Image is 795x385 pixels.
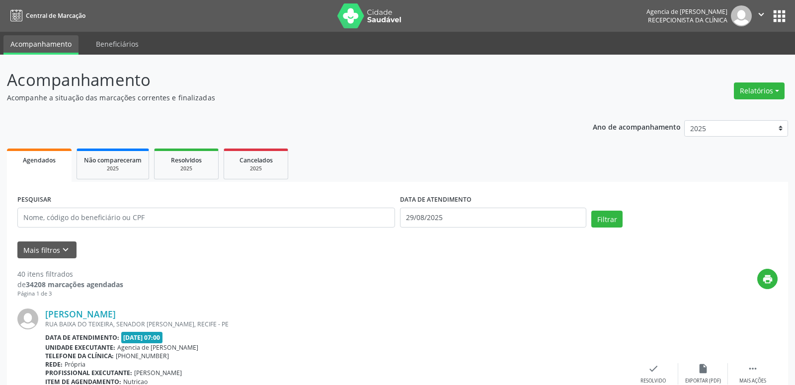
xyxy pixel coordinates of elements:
i: insert_drive_file [698,363,709,374]
span: Central de Marcação [26,11,85,20]
div: RUA BAIXA DO TEIXEIRA, SENADOR [PERSON_NAME], RECIFE - PE [45,320,629,328]
div: Exportar (PDF) [685,378,721,385]
a: Beneficiários [89,35,146,53]
p: Ano de acompanhamento [593,120,681,133]
div: Resolvido [640,378,666,385]
div: 2025 [161,165,211,172]
div: de [17,279,123,290]
button: Mais filtroskeyboard_arrow_down [17,241,77,259]
img: img [17,308,38,329]
a: [PERSON_NAME] [45,308,116,319]
span: [DATE] 07:00 [121,332,163,343]
i: print [762,274,773,285]
label: DATA DE ATENDIMENTO [400,192,472,208]
span: Não compareceram [84,156,142,164]
label: PESQUISAR [17,192,51,208]
button: print [757,269,778,289]
b: Telefone da clínica: [45,352,114,360]
p: Acompanhe a situação das marcações correntes e finalizadas [7,92,554,103]
i:  [747,363,758,374]
p: Acompanhamento [7,68,554,92]
div: 40 itens filtrados [17,269,123,279]
b: Unidade executante: [45,343,115,352]
input: Selecione um intervalo [400,208,586,228]
div: 2025 [231,165,281,172]
span: Cancelados [239,156,273,164]
span: [PERSON_NAME] [134,369,182,377]
a: Central de Marcação [7,7,85,24]
button: Filtrar [591,211,623,228]
img: img [731,5,752,26]
div: Mais ações [739,378,766,385]
span: Agencia de [PERSON_NAME] [117,343,198,352]
span: [PHONE_NUMBER] [116,352,169,360]
strong: 34208 marcações agendadas [26,280,123,289]
span: Própria [65,360,85,369]
a: Acompanhamento [3,35,79,55]
div: Página 1 de 3 [17,290,123,298]
b: Data de atendimento: [45,333,119,342]
i:  [756,9,767,20]
div: Agencia de [PERSON_NAME] [646,7,727,16]
b: Rede: [45,360,63,369]
b: Profissional executante: [45,369,132,377]
i: keyboard_arrow_down [60,244,71,255]
span: Resolvidos [171,156,202,164]
button: Relatórios [734,82,785,99]
button:  [752,5,771,26]
i: check [648,363,659,374]
span: Agendados [23,156,56,164]
input: Nome, código do beneficiário ou CPF [17,208,395,228]
button: apps [771,7,788,25]
span: Recepcionista da clínica [648,16,727,24]
div: 2025 [84,165,142,172]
